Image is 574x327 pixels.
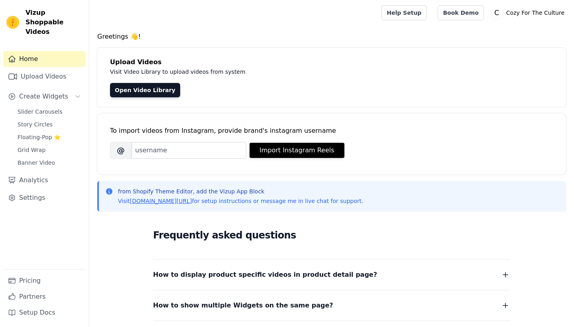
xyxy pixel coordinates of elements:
[13,119,86,130] a: Story Circles
[13,157,86,168] a: Banner Video
[3,273,86,289] a: Pricing
[3,69,86,85] a: Upload Videos
[153,300,510,311] button: How to show multiple Widgets on the same page?
[153,269,510,280] button: How to display product specific videos in product detail page?
[26,8,83,37] span: Vizup Shoppable Videos
[3,289,86,305] a: Partners
[494,9,499,17] text: C
[110,67,467,77] p: Visit Video Library to upload videos from system
[13,132,86,143] a: Floating-Pop ⭐
[13,106,86,117] a: Slider Carousels
[153,227,510,243] h2: Frequently asked questions
[18,159,55,167] span: Banner Video
[13,144,86,156] a: Grid Wrap
[153,300,333,311] span: How to show multiple Widgets on the same page?
[130,198,192,204] a: [DOMAIN_NAME][URL]
[6,16,19,29] img: Vizup
[3,89,86,104] button: Create Widgets
[118,187,363,195] p: from Shopify Theme Editor, add the Vizup App Block
[110,142,132,159] span: @
[3,305,86,321] a: Setup Docs
[18,133,61,141] span: Floating-Pop ⭐
[490,6,568,20] button: C Cozy For The Culture
[18,108,63,116] span: Slider Carousels
[3,172,86,188] a: Analytics
[381,5,427,20] a: Help Setup
[110,83,180,97] a: Open Video Library
[250,143,344,158] button: Import Instagram Reels
[19,92,68,101] span: Create Widgets
[118,197,363,205] p: Visit for setup instructions or message me in live chat for support.
[18,146,45,154] span: Grid Wrap
[18,120,53,128] span: Story Circles
[503,6,568,20] p: Cozy For The Culture
[110,57,553,67] h4: Upload Videos
[110,126,553,136] div: To import videos from Instagram, provide brand's instagram username
[97,32,566,41] h4: Greetings 👋!
[132,142,246,159] input: username
[153,269,377,280] span: How to display product specific videos in product detail page?
[3,51,86,67] a: Home
[438,5,484,20] a: Book Demo
[3,190,86,206] a: Settings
